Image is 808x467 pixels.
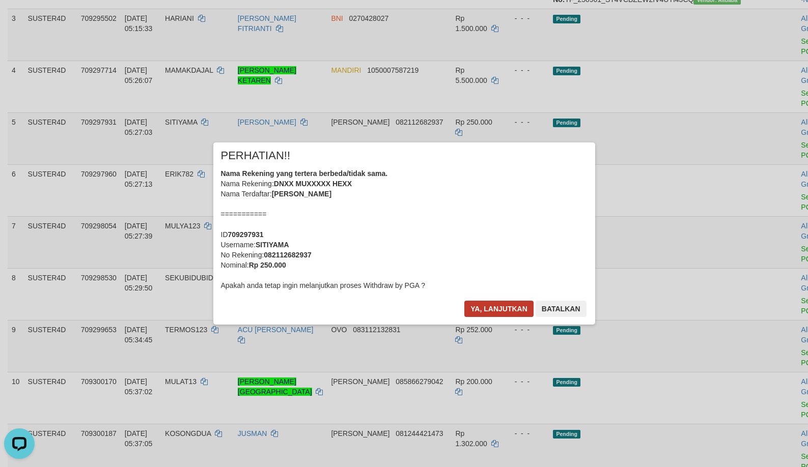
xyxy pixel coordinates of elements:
[274,180,352,188] b: DNXX MUXXXXX HEXX
[272,190,331,198] b: [PERSON_NAME]
[264,251,311,259] b: 082112682937
[256,241,289,249] b: SITIYAMA
[221,168,588,290] div: Nama Rekening: Nama Terdaftar: =========== ID Username: No Rekening: Nominal: Apakah anda tetap i...
[464,301,534,317] button: Ya, lanjutkan
[536,301,587,317] button: Batalkan
[4,4,35,35] button: Open LiveChat chat widget
[249,261,286,269] b: Rp 250.000
[221,151,291,161] span: PERHATIAN!!
[221,169,388,178] b: Nama Rekening yang tertera berbeda/tidak sama.
[228,230,264,239] b: 709297931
